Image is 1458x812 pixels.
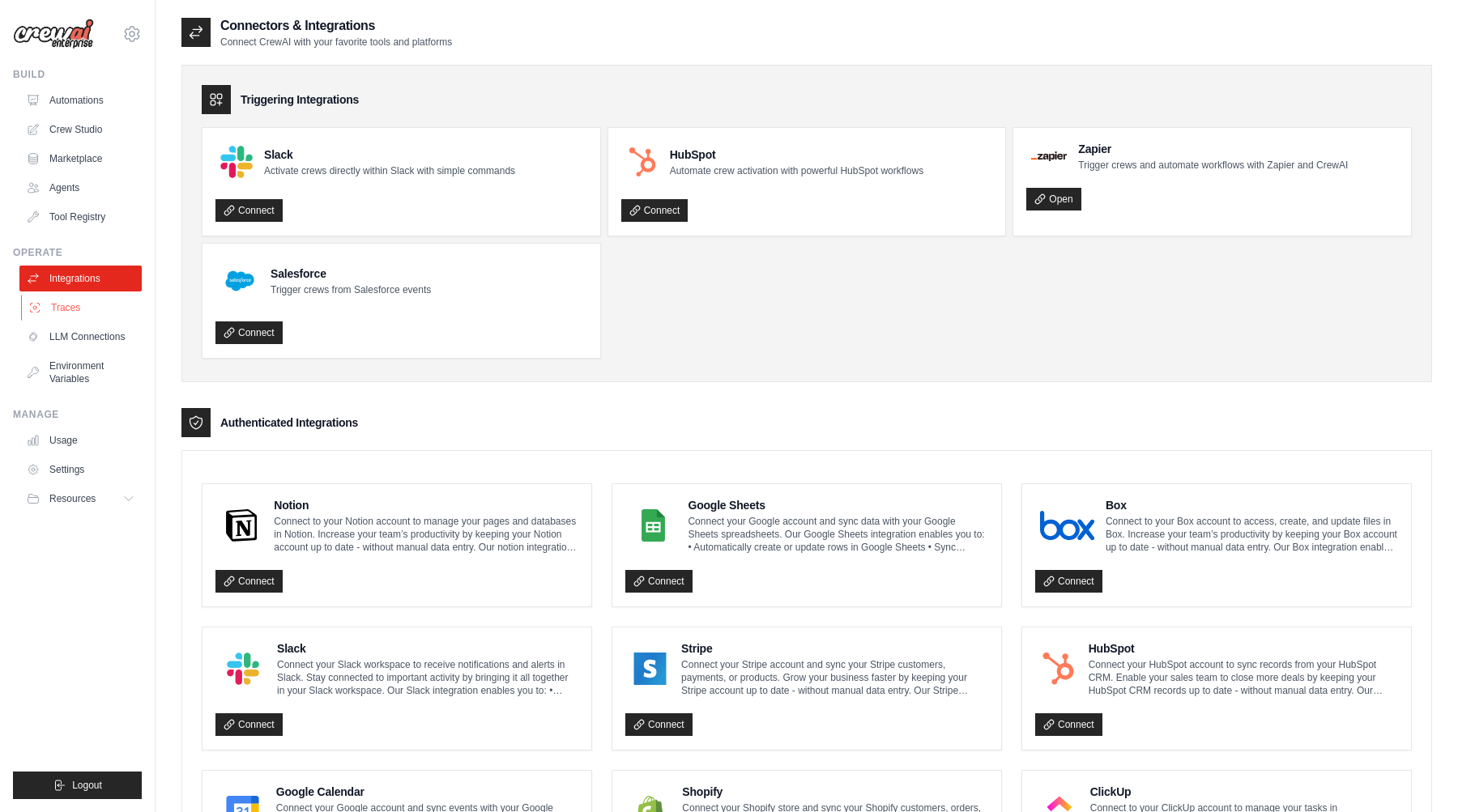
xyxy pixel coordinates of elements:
[19,457,142,483] a: Settings
[13,19,94,49] img: Logo
[19,266,142,291] a: Integrations
[681,658,988,697] p: Connect your Stripe account and sync your Stripe customers, payments, or products. Grow your busi...
[220,261,259,300] img: Salesforce Logo
[621,199,688,222] a: Connect
[220,653,266,685] img: Slack Logo
[1031,151,1067,161] img: Zapier Logo
[19,117,142,142] a: Crew Studio
[688,515,988,554] p: Connect your Google account and sync data with your Google Sheets spreadsheets. Our Google Sheets...
[276,784,578,800] h4: Google Calendar
[277,658,578,697] p: Connect your Slack workspace to receive notifications and alerts in Slack. Stay connected to impo...
[215,570,283,593] a: Connect
[1078,141,1348,157] h4: Zapier
[626,146,659,178] img: HubSpot Logo
[1089,658,1398,697] p: Connect your HubSpot account to sync records from your HubSpot CRM. Enable your sales team to clo...
[220,415,358,431] h3: Authenticated Integrations
[625,713,693,736] a: Connect
[19,87,142,113] a: Automations
[274,515,578,554] p: Connect to your Notion account to manage your pages and databases in Notion. Increase your team’s...
[1089,640,1398,657] h4: HubSpot
[220,36,452,49] p: Connect CrewAI with your favorite tools and platforms
[630,509,676,542] img: Google Sheets Logo
[1078,159,1348,172] p: Trigger crews and automate workflows with Zapier and CrewAI
[19,486,142,512] button: Resources
[241,91,359,108] h3: Triggering Integrations
[688,497,988,513] h4: Google Sheets
[670,147,923,163] h4: HubSpot
[1040,509,1094,542] img: Box Logo
[19,146,142,172] a: Marketplace
[13,246,142,259] div: Operate
[271,283,431,296] p: Trigger crews from Salesforce events
[21,295,143,321] a: Traces
[271,266,431,282] h4: Salesforce
[670,164,923,177] p: Automate crew activation with powerful HubSpot workflows
[13,772,142,799] button: Logout
[215,713,283,736] a: Connect
[19,204,142,230] a: Tool Registry
[1106,515,1398,554] p: Connect to your Box account to access, create, and update files in Box. Increase your team’s prod...
[215,199,283,222] a: Connect
[215,321,283,344] a: Connect
[264,164,515,177] p: Activate crews directly within Slack with simple commands
[1035,570,1102,593] a: Connect
[13,68,142,81] div: Build
[274,497,578,513] h4: Notion
[264,147,515,163] h4: Slack
[681,640,988,657] h4: Stripe
[220,16,452,36] h2: Connectors & Integrations
[1026,188,1081,210] a: Open
[19,353,142,392] a: Environment Variables
[72,779,102,792] span: Logout
[1035,713,1102,736] a: Connect
[19,175,142,201] a: Agents
[19,427,142,453] a: Usage
[625,570,693,593] a: Connect
[1090,784,1398,800] h4: ClickUp
[1040,653,1077,685] img: HubSpot Logo
[13,408,142,421] div: Manage
[49,492,96,505] span: Resources
[277,640,578,657] h4: Slack
[220,146,253,178] img: Slack Logo
[220,509,262,542] img: Notion Logo
[19,324,142,350] a: LLM Connections
[630,653,670,685] img: Stripe Logo
[682,784,988,800] h4: Shopify
[1106,497,1398,513] h4: Box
